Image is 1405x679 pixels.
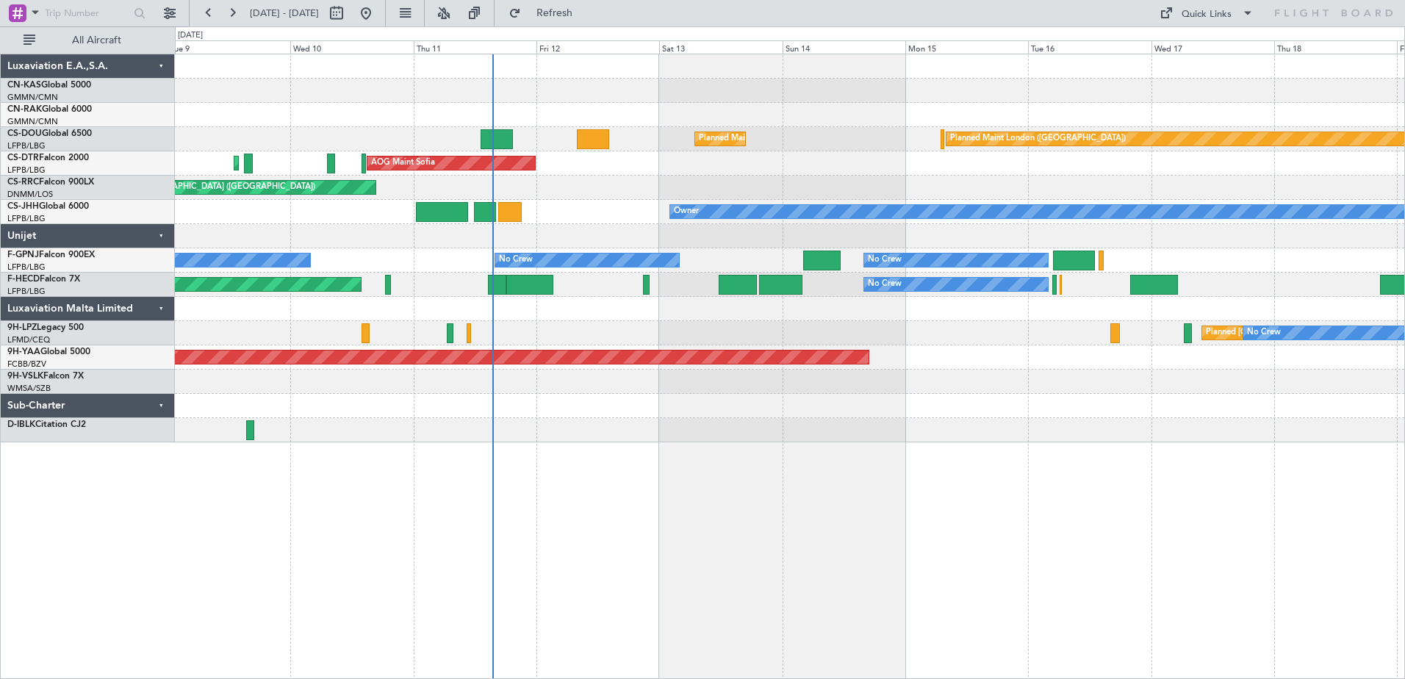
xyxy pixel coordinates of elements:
div: Planned Maint [GEOGRAPHIC_DATA] ([GEOGRAPHIC_DATA]) [84,176,315,198]
a: LFPB/LBG [7,165,46,176]
div: Wed 17 [1151,40,1274,54]
a: F-GPNJFalcon 900EX [7,251,95,259]
a: CN-RAKGlobal 6000 [7,105,92,114]
div: Fri 12 [536,40,659,54]
div: Thu 18 [1274,40,1397,54]
div: Mon 15 [905,40,1028,54]
span: [DATE] - [DATE] [250,7,319,20]
a: F-HECDFalcon 7X [7,275,80,284]
div: Quick Links [1182,7,1232,22]
a: GMMN/CMN [7,116,58,127]
a: CS-RRCFalcon 900LX [7,178,94,187]
span: 9H-VSLK [7,372,43,381]
div: Sat 13 [659,40,782,54]
a: LFPB/LBG [7,262,46,273]
div: Sun 14 [783,40,905,54]
div: Planned Maint Mugla ([GEOGRAPHIC_DATA]) [238,152,409,174]
a: 9H-VSLKFalcon 7X [7,372,84,381]
a: WMSA/SZB [7,383,51,394]
button: Refresh [502,1,590,25]
a: 9H-YAAGlobal 5000 [7,348,90,356]
span: CN-KAS [7,81,41,90]
a: CS-DOUGlobal 6500 [7,129,92,138]
span: Refresh [524,8,586,18]
span: D-IBLK [7,420,35,429]
span: F-GPNJ [7,251,39,259]
span: CS-DTR [7,154,39,162]
div: Planned Maint London ([GEOGRAPHIC_DATA]) [950,128,1126,150]
div: AOG Maint Sofia [371,152,435,174]
a: LFPB/LBG [7,140,46,151]
span: F-HECD [7,275,40,284]
a: 9H-LPZLegacy 500 [7,323,84,332]
div: Tue 9 [168,40,290,54]
span: CS-JHH [7,202,39,211]
a: LFMD/CEQ [7,334,50,345]
div: No Crew [1247,322,1281,344]
span: CN-RAK [7,105,42,114]
div: [DATE] [178,29,203,42]
div: No Crew [499,249,533,271]
button: Quick Links [1152,1,1261,25]
div: No Crew [868,273,902,295]
a: CS-JHHGlobal 6000 [7,202,89,211]
div: Planned Maint [GEOGRAPHIC_DATA] ([GEOGRAPHIC_DATA]) [699,128,930,150]
div: No Crew [868,249,902,271]
a: DNMM/LOS [7,189,53,200]
a: LFPB/LBG [7,213,46,224]
div: Owner [674,201,699,223]
span: All Aircraft [38,35,155,46]
span: 9H-YAA [7,348,40,356]
a: FCBB/BZV [7,359,46,370]
a: CS-DTRFalcon 2000 [7,154,89,162]
div: Wed 10 [290,40,413,54]
a: D-IBLKCitation CJ2 [7,420,86,429]
span: 9H-LPZ [7,323,37,332]
a: LFPB/LBG [7,286,46,297]
a: CN-KASGlobal 5000 [7,81,91,90]
span: CS-DOU [7,129,42,138]
div: Thu 11 [414,40,536,54]
div: Tue 16 [1028,40,1151,54]
a: GMMN/CMN [7,92,58,103]
input: Trip Number [45,2,129,24]
span: CS-RRC [7,178,39,187]
button: All Aircraft [16,29,159,52]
